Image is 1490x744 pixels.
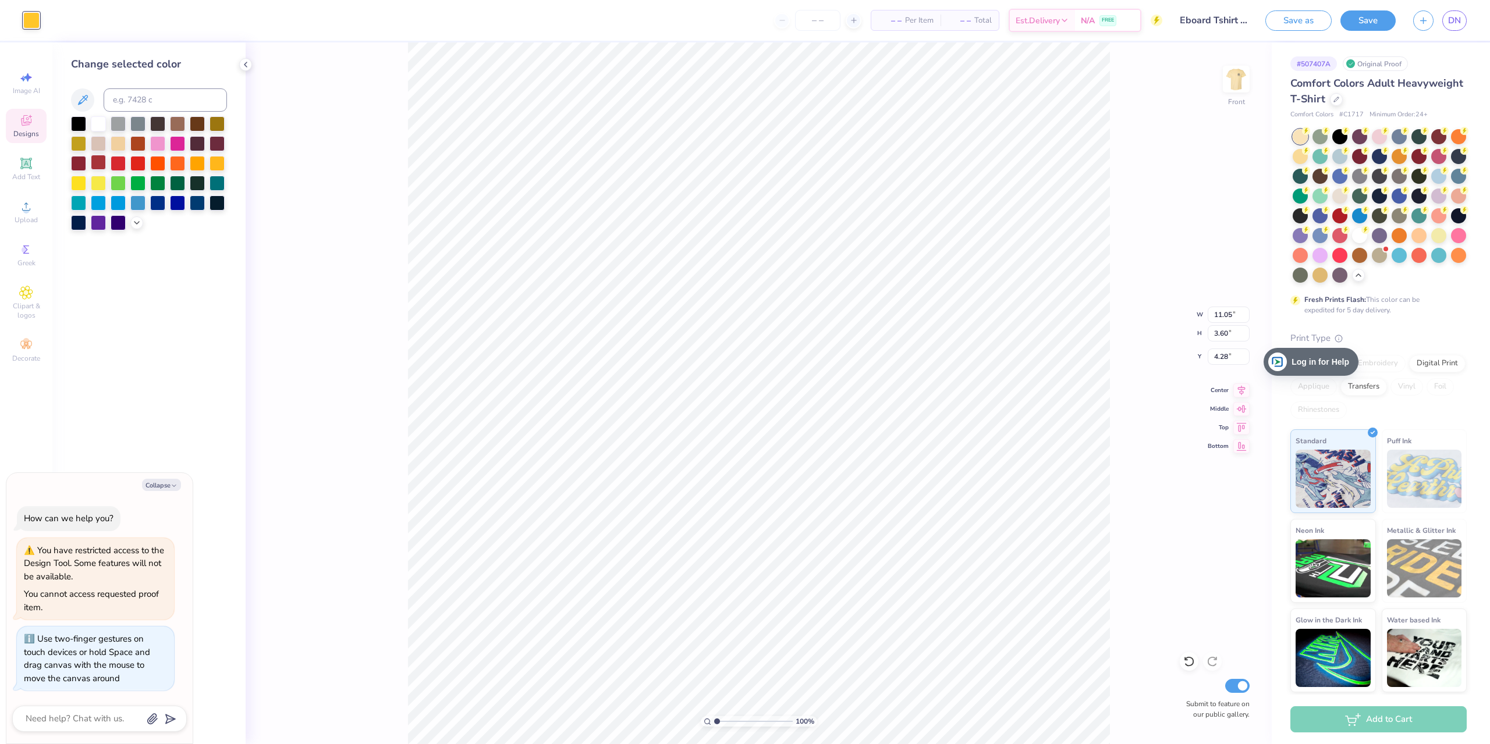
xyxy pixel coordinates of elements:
[1448,14,1461,27] span: DN
[1290,401,1347,419] div: Rhinestones
[1290,110,1333,120] span: Comfort Colors
[17,258,36,268] span: Greek
[1409,355,1466,372] div: Digital Print
[1304,294,1448,315] div: This color can be expedited for 5 day delivery.
[1290,76,1463,106] span: Comfort Colors Adult Heavyweight T-Shirt
[1339,110,1364,120] span: # C1717
[1208,442,1229,450] span: Bottom
[1290,56,1337,71] div: # 507407A
[24,588,159,613] div: You cannot access requested proof item.
[1290,332,1467,345] div: Print Type
[6,301,47,320] span: Clipart & logos
[974,15,992,27] span: Total
[1208,405,1229,413] span: Middle
[1427,378,1454,396] div: Foil
[1290,378,1337,396] div: Applique
[24,544,164,582] div: You have restricted access to the Design Tool. Some features will not be available.
[1296,524,1324,536] span: Neon Ink
[1387,450,1462,508] img: Puff Ink
[1208,423,1229,432] span: Top
[1296,629,1371,687] img: Glow in the Dark Ink
[878,15,902,27] span: – –
[1016,15,1060,27] span: Est. Delivery
[24,512,113,524] div: How can we help you?
[71,56,227,72] div: Change selected color
[142,479,181,491] button: Collapse
[795,10,840,31] input: – –
[948,15,971,27] span: – –
[1171,9,1257,32] input: Untitled Design
[1102,16,1114,24] span: FREE
[15,215,38,225] span: Upload
[13,86,40,95] span: Image AI
[1265,10,1332,31] button: Save as
[104,88,227,112] input: e.g. 7428 c
[1296,539,1371,597] img: Neon Ink
[1340,378,1387,396] div: Transfers
[1228,97,1245,107] div: Front
[1387,435,1411,447] span: Puff Ink
[1442,10,1467,31] a: DN
[12,354,40,363] span: Decorate
[1208,386,1229,394] span: Center
[1387,629,1462,687] img: Water based Ink
[1387,524,1456,536] span: Metallic & Glitter Ink
[1350,355,1406,372] div: Embroidery
[1387,539,1462,597] img: Metallic & Glitter Ink
[1081,15,1095,27] span: N/A
[1343,56,1408,71] div: Original Proof
[905,15,934,27] span: Per Item
[1296,614,1362,626] span: Glow in the Dark Ink
[1390,378,1423,396] div: Vinyl
[1370,110,1428,120] span: Minimum Order: 24 +
[796,716,814,727] span: 100 %
[1225,67,1248,91] img: Front
[1180,699,1250,720] label: Submit to feature on our public gallery.
[1296,450,1371,508] img: Standard
[12,172,40,181] span: Add Text
[1387,614,1441,626] span: Water based Ink
[1296,435,1326,447] span: Standard
[13,129,39,138] span: Designs
[1304,295,1366,304] strong: Fresh Prints Flash:
[1340,10,1396,31] button: Save
[24,633,150,684] div: Use two-finger gestures on touch devices or hold Space and drag canvas with the mouse to move the...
